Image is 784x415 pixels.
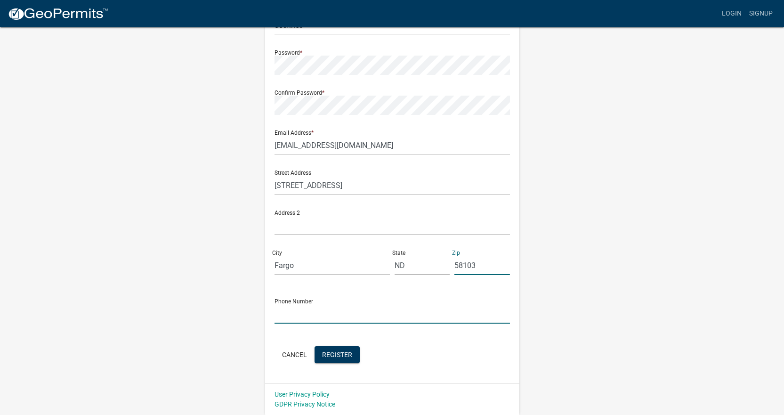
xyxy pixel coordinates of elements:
[315,346,360,363] button: Register
[718,5,745,23] a: Login
[322,350,352,358] span: Register
[275,346,315,363] button: Cancel
[745,5,776,23] a: Signup
[275,400,335,408] a: GDPR Privacy Notice
[275,391,330,398] a: User Privacy Policy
